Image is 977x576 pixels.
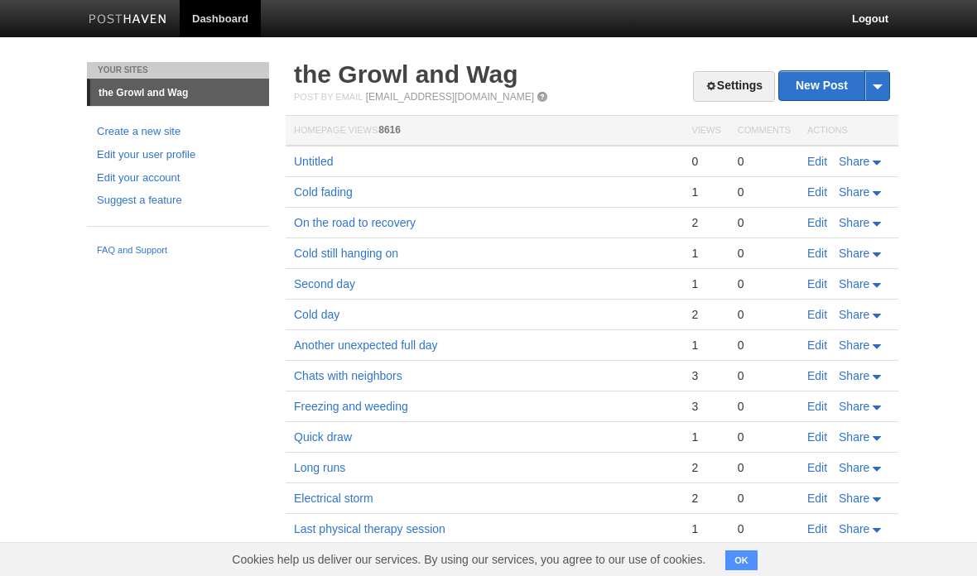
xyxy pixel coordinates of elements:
div: 0 [738,154,791,169]
a: FAQ and Support [97,243,259,258]
a: Electrical storm [294,492,373,505]
th: Actions [799,116,898,146]
span: Share [839,461,869,474]
a: Chats with neighbors [294,369,402,382]
div: 0 [738,460,791,475]
a: Edit [807,155,827,168]
a: Cold fading [294,185,353,199]
a: Edit [807,369,827,382]
th: Comments [729,116,799,146]
a: the Growl and Wag [90,79,269,106]
div: 2 [691,215,720,230]
div: 0 [738,185,791,199]
span: Share [839,155,869,168]
a: Edit [807,492,827,505]
a: Settings [693,71,775,102]
div: 0 [738,338,791,353]
a: Edit your user profile [97,146,259,164]
a: Quick draw [294,430,352,444]
a: Cold day [294,308,339,321]
li: Your Sites [87,62,269,79]
div: 0 [738,246,791,261]
div: 3 [691,368,720,383]
a: Long runs [294,461,345,474]
div: 0 [738,368,791,383]
div: 0 [738,399,791,414]
div: 0 [738,215,791,230]
a: Untitled [294,155,333,168]
span: 8616 [378,124,401,136]
span: Post by Email [294,92,363,102]
div: 0 [691,154,720,169]
div: 1 [691,246,720,261]
span: Share [839,338,869,352]
a: Another unexpected full day [294,338,438,352]
span: Share [839,308,869,321]
span: Share [839,369,869,382]
div: 3 [691,399,720,414]
th: Views [683,116,729,146]
a: Edit [807,338,827,352]
th: Homepage Views [286,116,683,146]
a: Cold still hanging on [294,247,398,260]
div: 1 [691,276,720,291]
span: Share [839,400,869,413]
a: Second day [294,277,355,290]
a: New Post [779,71,889,100]
button: OK [725,550,758,570]
div: 2 [691,491,720,506]
span: Cookies help us deliver our services. By using our services, you agree to our use of cookies. [215,543,722,576]
div: 1 [691,521,720,536]
a: Edit [807,461,827,474]
a: the Growl and Wag [294,60,518,88]
a: Edit [807,247,827,260]
div: 0 [738,521,791,536]
a: Edit [807,185,827,199]
a: Edit [807,308,827,321]
span: Share [839,522,869,535]
span: Share [839,185,869,199]
a: Last physical therapy session [294,522,445,535]
div: 0 [738,276,791,291]
a: Edit [807,430,827,444]
div: 1 [691,430,720,444]
a: Freezing and weeding [294,400,408,413]
a: Edit your account [97,170,259,187]
div: 2 [691,460,720,475]
img: Posthaven-bar [89,14,167,26]
span: Share [839,247,869,260]
a: [EMAIL_ADDRESS][DOMAIN_NAME] [366,91,534,103]
a: Create a new site [97,123,259,141]
span: Share [839,216,869,229]
a: Suggest a feature [97,192,259,209]
span: Share [839,492,869,505]
span: Share [839,430,869,444]
div: 2 [691,307,720,322]
div: 1 [691,338,720,353]
a: Edit [807,400,827,413]
div: 1 [691,185,720,199]
div: 0 [738,491,791,506]
a: On the road to recovery [294,216,416,229]
div: 0 [738,430,791,444]
div: 0 [738,307,791,322]
a: Edit [807,216,827,229]
a: Edit [807,522,827,535]
span: Share [839,277,869,290]
a: Edit [807,277,827,290]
